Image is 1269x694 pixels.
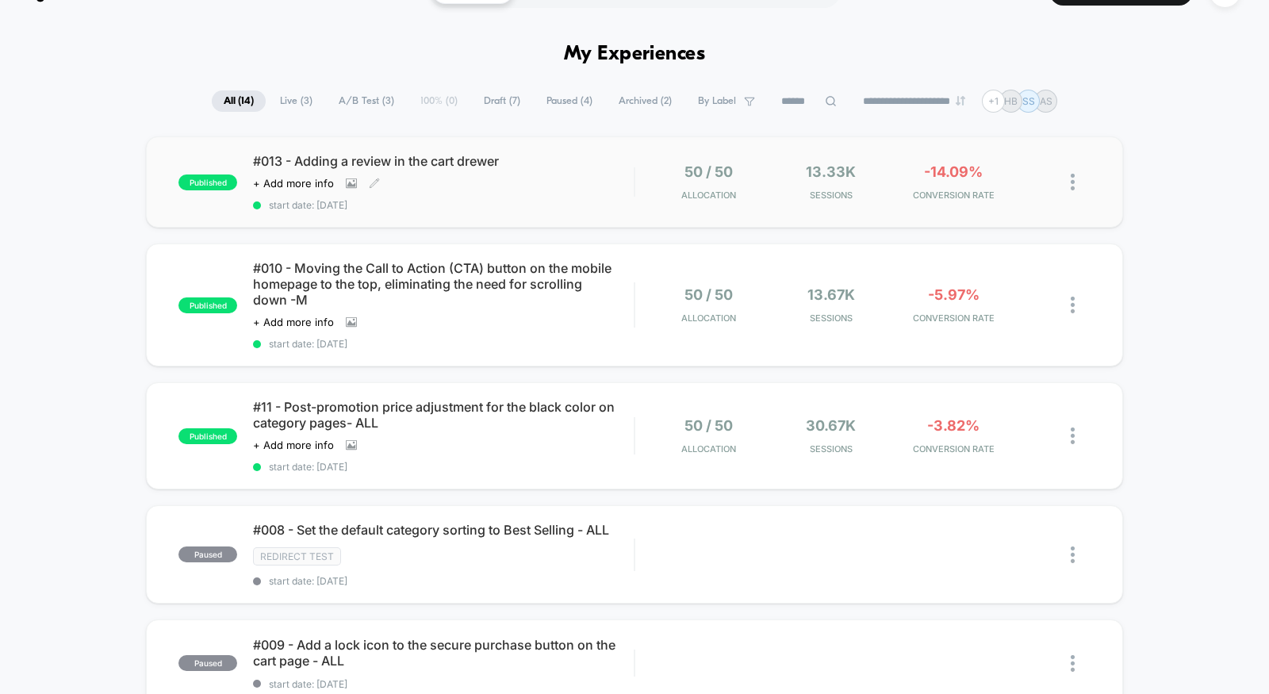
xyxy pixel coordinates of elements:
[1071,546,1075,563] img: close
[1071,655,1075,672] img: close
[684,417,733,434] span: 50 / 50
[178,297,237,313] span: published
[253,547,341,566] span: Redirect Test
[924,163,983,180] span: -14.09%
[607,90,684,112] span: Archived ( 2 )
[773,443,888,454] span: Sessions
[681,443,736,454] span: Allocation
[253,316,334,328] span: + Add more info
[253,260,634,308] span: #010 - Moving the Call to Action (CTA) button on the mobile homepage to the top, eliminating the ...
[927,417,980,434] span: -3.82%
[1071,174,1075,190] img: close
[982,90,1005,113] div: + 1
[253,637,634,669] span: #009 - Add a lock icon to the secure purchase button on the cart page - ALL
[928,286,980,303] span: -5.97%
[698,95,736,107] span: By Label
[684,163,733,180] span: 50 / 50
[178,546,237,562] span: paused
[253,522,634,538] span: #008 - Set the default category sorting to Best Selling - ALL
[1040,95,1052,107] p: AS
[681,190,736,201] span: Allocation
[896,443,1011,454] span: CONVERSION RATE
[1022,95,1035,107] p: SS
[896,312,1011,324] span: CONVERSION RATE
[327,90,406,112] span: A/B Test ( 3 )
[896,190,1011,201] span: CONVERSION RATE
[253,199,634,211] span: start date: [DATE]
[806,163,856,180] span: 13.33k
[472,90,532,112] span: Draft ( 7 )
[253,177,334,190] span: + Add more info
[253,439,334,451] span: + Add more info
[178,655,237,671] span: paused
[178,174,237,190] span: published
[178,428,237,444] span: published
[773,190,888,201] span: Sessions
[535,90,604,112] span: Paused ( 4 )
[773,312,888,324] span: Sessions
[564,43,706,66] h1: My Experiences
[253,399,634,431] span: #11 - Post-promotion price adjustment for the black color on category pages- ALL
[253,338,634,350] span: start date: [DATE]
[1071,428,1075,444] img: close
[253,461,634,473] span: start date: [DATE]
[956,96,965,105] img: end
[1071,297,1075,313] img: close
[253,153,634,169] span: #013 - Adding a review in the cart drewer
[684,286,733,303] span: 50 / 50
[681,312,736,324] span: Allocation
[253,575,634,587] span: start date: [DATE]
[268,90,324,112] span: Live ( 3 )
[806,417,856,434] span: 30.67k
[807,286,855,303] span: 13.67k
[212,90,266,112] span: All ( 14 )
[1004,95,1018,107] p: HB
[253,678,634,690] span: start date: [DATE]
